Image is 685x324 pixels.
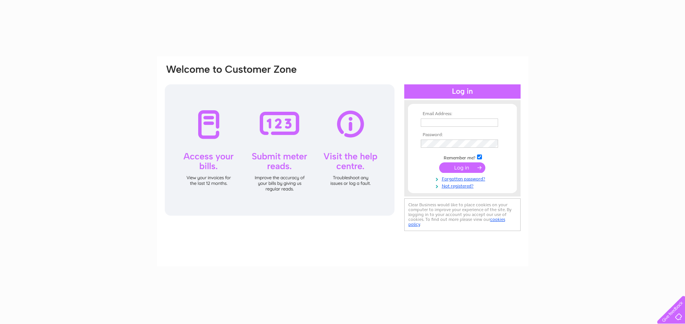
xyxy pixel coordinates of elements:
a: cookies policy [408,217,505,227]
a: Forgotten password? [421,175,506,182]
th: Email Address: [419,111,506,117]
a: Not registered? [421,182,506,189]
th: Password: [419,132,506,138]
td: Remember me? [419,153,506,161]
input: Submit [439,162,485,173]
div: Clear Business would like to place cookies on your computer to improve your experience of the sit... [404,198,521,231]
